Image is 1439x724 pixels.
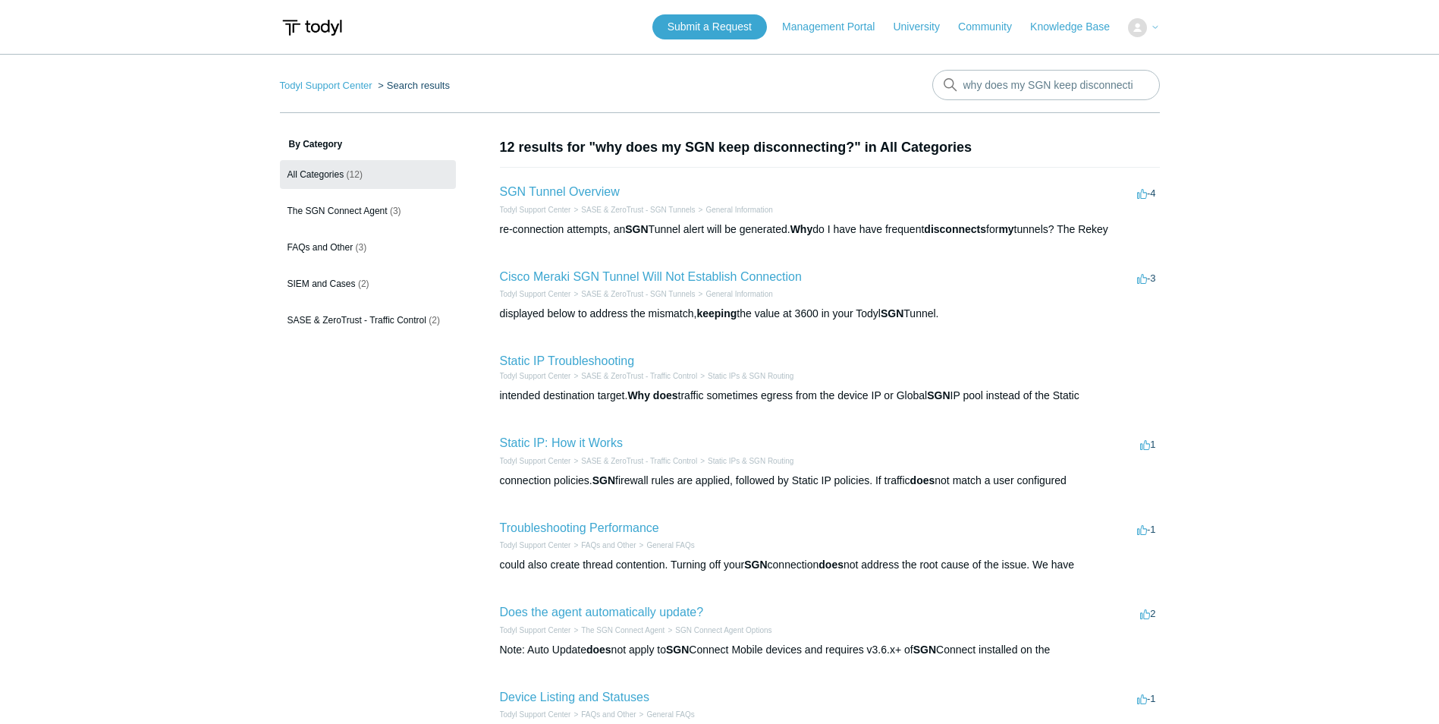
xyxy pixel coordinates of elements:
[500,473,1160,489] div: connection policies. firewall rules are applied, followed by Static IP policies. If traffic not m...
[646,541,694,549] a: General FAQs
[280,80,375,91] li: Todyl Support Center
[790,223,813,235] em: Why
[500,625,571,636] li: Todyl Support Center
[1137,524,1156,535] span: -1
[280,233,456,262] a: FAQs and Other (3)
[705,290,772,298] a: General Information
[500,557,1160,573] div: could also create thread contention. Turning off your connection not address the root cause of th...
[347,169,363,180] span: (12)
[893,19,954,35] a: University
[500,540,571,551] li: Todyl Support Center
[646,710,694,719] a: General FAQs
[500,642,1160,658] div: Note: Auto Update not apply to Connect Mobile devices and requires v3.6.x+ of Connect installed o...
[666,644,689,656] em: SGN
[500,521,659,534] a: Troubleshooting Performance
[500,290,571,298] a: Todyl Support Center
[500,270,802,283] a: Cisco Meraki SGN Tunnel Will Not Establish Connection
[636,709,695,720] li: General FAQs
[697,455,793,467] li: Static IPs & SGN Routing
[881,307,903,320] em: SGN
[500,306,1160,322] div: displayed below to address the mismatch, the value at 3600 in your Todyl Tunnel.
[653,389,678,401] em: does
[636,540,695,551] li: General FAQs
[581,457,697,465] a: SASE & ZeroTrust - Traffic Control
[500,288,571,300] li: Todyl Support Center
[500,436,623,449] a: Static IP: How it Works
[927,389,950,401] em: SGN
[1140,439,1155,450] span: 1
[1137,272,1156,284] span: -3
[697,370,793,382] li: Static IPs & SGN Routing
[625,223,648,235] em: SGN
[280,80,372,91] a: Todyl Support Center
[358,279,369,289] span: (2)
[375,80,450,91] li: Search results
[500,388,1160,404] div: intended destination target. traffic sometimes egress from the device IP or Global IP pool instea...
[696,204,773,216] li: General Information
[287,206,388,216] span: The SGN Connect Agent
[287,242,353,253] span: FAQs and Other
[280,137,456,151] h3: By Category
[500,204,571,216] li: Todyl Support Center
[581,541,636,549] a: FAQs and Other
[592,474,615,486] em: SGN
[570,540,636,551] li: FAQs and Other
[932,70,1160,100] input: Search
[287,315,426,326] span: SASE & ZeroTrust - Traffic Control
[581,372,697,380] a: SASE & ZeroTrust - Traffic Control
[652,14,767,39] a: Submit a Request
[1137,693,1156,704] span: -1
[280,269,456,298] a: SIEM and Cases (2)
[500,370,571,382] li: Todyl Support Center
[570,288,695,300] li: SASE & ZeroTrust - SGN Tunnels
[280,14,344,42] img: Todyl Support Center Help Center home page
[500,709,571,720] li: Todyl Support Center
[581,626,665,634] a: The SGN Connect Agent
[500,137,1160,158] h1: 12 results for "why does my SGN keep disconnecting?" in All Categories
[500,691,649,704] a: Device Listing and Statuses
[581,206,695,214] a: SASE & ZeroTrust - SGN Tunnels
[708,372,793,380] a: Static IPs & SGN Routing
[782,19,890,35] a: Management Portal
[390,206,401,216] span: (3)
[1137,187,1156,199] span: -4
[958,19,1027,35] a: Community
[818,559,844,571] em: does
[675,626,771,634] a: SGN Connect Agent Options
[500,626,571,634] a: Todyl Support Center
[280,306,456,335] a: SASE & ZeroTrust - Traffic Control (2)
[696,307,737,320] em: keeping
[500,206,571,214] a: Todyl Support Center
[1030,19,1125,35] a: Knowledge Base
[924,223,986,235] em: disconnects
[581,710,636,719] a: FAQs and Other
[744,559,767,571] em: SGN
[500,541,571,549] a: Todyl Support Center
[1140,608,1155,619] span: 2
[500,457,571,465] a: Todyl Support Center
[570,709,636,720] li: FAQs and Other
[581,290,695,298] a: SASE & ZeroTrust - SGN Tunnels
[998,223,1013,235] em: my
[570,370,697,382] li: SASE & ZeroTrust - Traffic Control
[500,222,1160,238] div: re-connection attempts, an Tunnel alert will be generated. do I have have frequent for tunnels? T...
[665,625,771,636] li: SGN Connect Agent Options
[287,279,356,289] span: SIEM and Cases
[500,710,571,719] a: Todyl Support Center
[500,354,635,367] a: Static IP Troubleshooting
[500,606,704,619] a: Does the agent automatically update?
[627,389,650,401] em: Why
[705,206,772,214] a: General Information
[287,169,344,180] span: All Categories
[500,185,620,198] a: SGN Tunnel Overview
[708,457,793,465] a: Static IPs & SGN Routing
[500,455,571,467] li: Todyl Support Center
[280,160,456,189] a: All Categories (12)
[570,625,665,636] li: The SGN Connect Agent
[429,315,440,326] span: (2)
[356,242,367,253] span: (3)
[570,204,695,216] li: SASE & ZeroTrust - SGN Tunnels
[696,288,773,300] li: General Information
[280,197,456,225] a: The SGN Connect Agent (3)
[500,372,571,380] a: Todyl Support Center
